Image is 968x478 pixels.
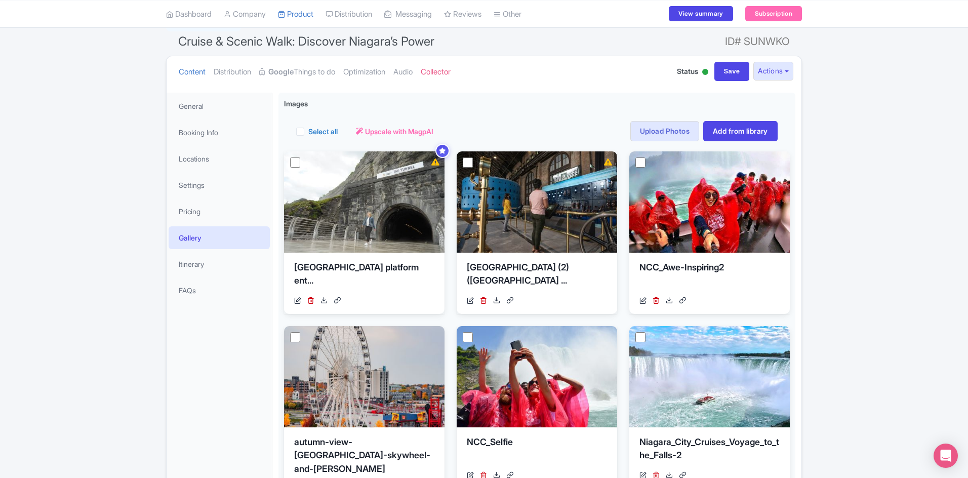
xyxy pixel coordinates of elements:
[677,66,698,76] span: Status
[745,6,802,21] a: Subscription
[268,66,294,78] strong: Google
[343,56,385,88] a: Optimization
[169,200,270,223] a: Pricing
[169,253,270,275] a: Itinerary
[169,279,270,302] a: FAQs
[467,261,607,291] div: [GEOGRAPHIC_DATA] (2) ([GEOGRAPHIC_DATA] ...
[700,65,710,81] div: Active
[630,121,699,141] a: Upload Photos
[259,56,335,88] a: GoogleThings to do
[639,261,780,291] div: NCC_Awe-Inspiring2
[393,56,413,88] a: Audio
[669,6,733,21] a: View summary
[169,147,270,170] a: Locations
[421,56,451,88] a: Collector
[169,121,270,144] a: Booking Info
[639,435,780,466] div: Niagara_City_Cruises_Voyage_to_the_Falls-2
[714,62,750,81] input: Save
[356,126,433,137] a: Upscale with MagpAI
[178,34,434,49] span: Cruise & Scenic Walk: Discover Niagara’s Power
[934,444,958,468] div: Open Intercom Messenger
[179,56,206,88] a: Content
[294,261,434,291] div: [GEOGRAPHIC_DATA] platform ent...
[284,98,308,109] span: Images
[467,435,607,466] div: NCC_Selfie
[703,121,778,141] a: Add from library
[308,126,338,137] label: Select all
[725,31,790,52] span: ID# SUNWKO
[169,174,270,196] a: Settings
[214,56,251,88] a: Distribution
[169,95,270,117] a: General
[753,62,793,81] button: Actions
[169,226,270,249] a: Gallery
[294,435,434,475] div: autumn-view-[GEOGRAPHIC_DATA]-skywheel-and-[PERSON_NAME]
[365,126,433,137] span: Upscale with MagpAI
